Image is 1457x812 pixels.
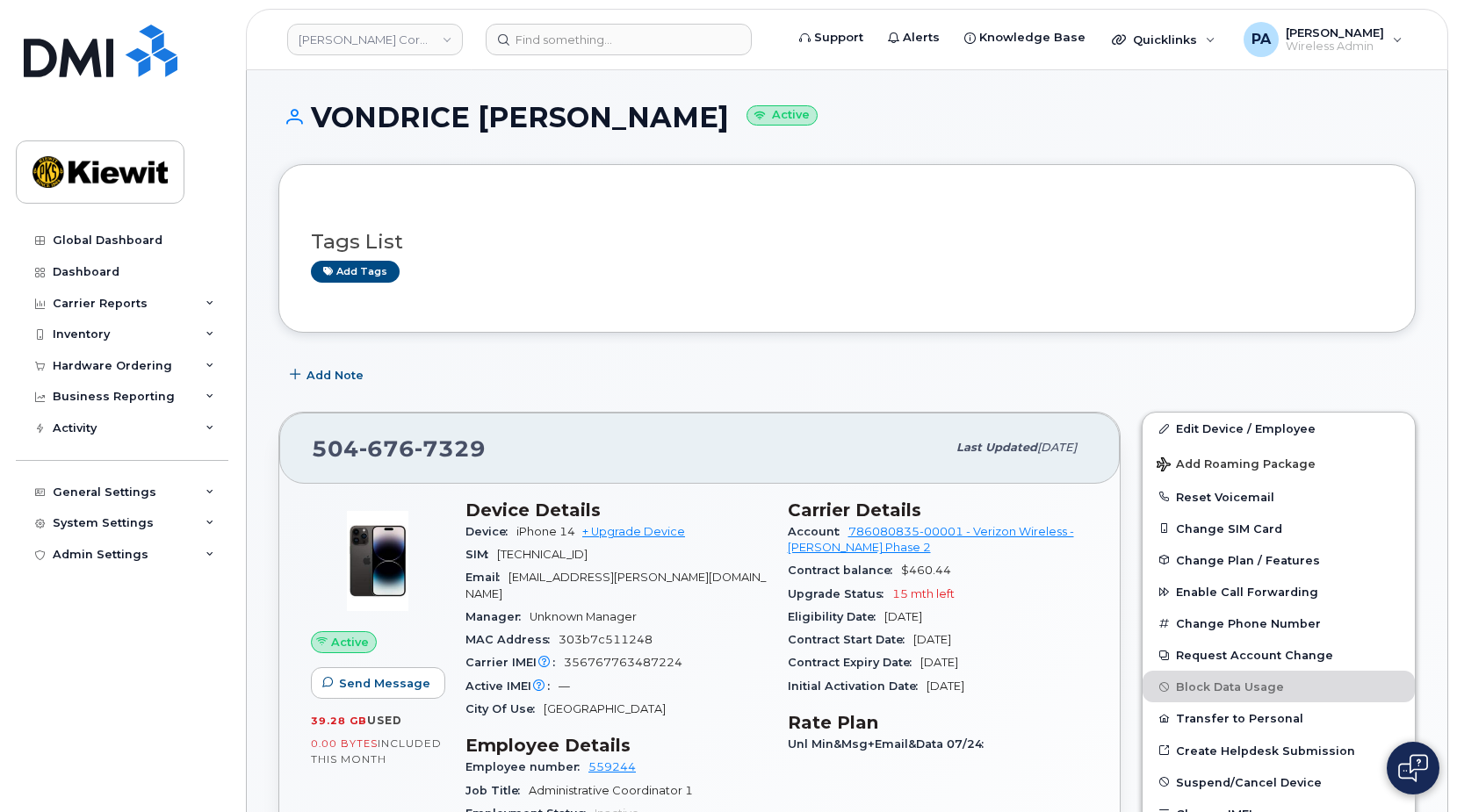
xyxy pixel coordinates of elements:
[1176,775,1322,788] span: Suspend/Cancel Device
[465,702,544,715] span: City Of Use
[530,610,637,623] span: Unknown Manager
[497,548,588,561] span: [TECHNICAL_ID]
[465,656,564,669] span: Carrier IMEI
[884,610,922,623] span: [DATE]
[1143,671,1415,702] button: Block Data Usage
[465,525,516,538] span: Device
[311,715,367,727] span: 39.28 GB
[339,675,430,692] span: Send Message
[311,667,445,699] button: Send Message
[465,784,529,797] span: Job Title
[1143,766,1415,798] button: Suspend/Cancel Device
[788,525,848,538] span: Account
[1143,513,1415,544] button: Change SIM Card
[559,633,653,646] span: 303b7c511248
[544,702,666,715] span: [GEOGRAPHIC_DATA]
[788,656,920,669] span: Contract Expiry Date
[582,525,685,538] a: + Upgrade Device
[465,548,497,561] span: SIM
[1143,576,1415,607] button: Enable Call Forwarding
[278,359,379,391] button: Add Note
[1143,735,1415,766] a: Create Helpdesk Submission
[307,367,364,384] span: Add Note
[311,231,1383,253] h3: Tags List
[1176,586,1318,599] span: Enable Call Forwarding
[1143,445,1415,481] button: Add Roaming Package
[465,760,588,773] span: Employee number
[788,737,992,751] span: Unl Min&Msg+Email&Data 07/24
[1398,754,1428,782] img: Open chat
[359,435,415,462] span: 676
[788,499,1089,521] h3: Carrier Details
[913,633,951,646] span: [DATE]
[1157,457,1316,474] span: Add Roaming Package
[516,525,575,538] span: iPhone 14
[892,587,955,600] span: 15 mth left
[465,679,559,693] span: Active IMEI
[331,634,369,650] span: Active
[465,571,766,600] span: [EMAIL_ADDRESS][PERSON_NAME][DOMAIN_NAME]
[788,679,927,693] span: Initial Activation Date
[465,633,559,646] span: MAC Address
[788,633,913,646] span: Contract Start Date
[529,784,693,797] span: Administrative Coordinator 1
[465,610,530,623] span: Manager
[311,261,400,283] a: Add tags
[465,735,767,756] h3: Employee Details
[1143,607,1415,639] button: Change Phone Number
[788,564,901,577] span: Contract balance
[788,610,884,623] span: Eligibility Date
[415,435,486,462] span: 7329
[278,102,1416,133] h1: VONDRICE [PERSON_NAME]
[588,760,636,773] a: 559244
[1143,702,1415,734] button: Transfer to Personal
[1143,481,1415,513] button: Reset Voicemail
[465,571,509,584] span: Email
[788,587,892,600] span: Upgrade Status
[367,714,402,727] span: used
[788,525,1074,554] a: 786080835-00001 - Verizon Wireless - [PERSON_NAME] Phase 2
[1143,544,1415,576] button: Change Plan / Features
[901,564,951,577] span: $460.44
[311,737,378,750] span: 0.00 Bytes
[1143,413,1415,444] a: Edit Device / Employee
[325,508,430,614] img: image20231002-3703462-njx0qo.jpeg
[747,105,818,126] small: Active
[1143,639,1415,671] button: Request Account Change
[564,656,682,669] span: 356767763487224
[559,679,570,693] span: —
[920,656,958,669] span: [DATE]
[465,499,767,521] h3: Device Details
[927,679,964,693] span: [DATE]
[788,712,1089,733] h3: Rate Plan
[956,441,1037,454] span: Last updated
[1037,441,1077,454] span: [DATE]
[311,737,442,765] span: included this month
[1176,553,1320,566] span: Change Plan / Features
[312,435,486,462] span: 504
